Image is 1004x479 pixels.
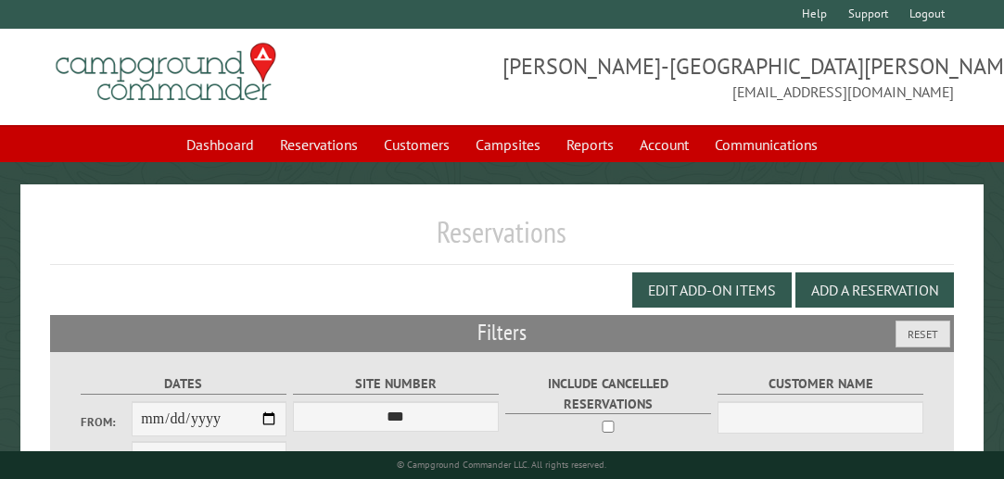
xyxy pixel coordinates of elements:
button: Reset [896,321,950,347]
label: From: [81,413,133,431]
label: Customer Name [718,373,924,395]
a: Customers [373,127,461,162]
a: Reports [555,127,625,162]
h1: Reservations [50,214,954,265]
label: Dates [81,373,287,395]
a: Communications [704,127,829,162]
button: Add a Reservation [795,272,954,308]
a: Account [629,127,700,162]
label: Include Cancelled Reservations [505,373,712,414]
button: Edit Add-on Items [632,272,792,308]
h2: Filters [50,315,954,350]
small: © Campground Commander LLC. All rights reserved. [397,459,606,471]
span: [PERSON_NAME]-[GEOGRAPHIC_DATA][PERSON_NAME] [EMAIL_ADDRESS][DOMAIN_NAME] [502,51,954,103]
label: Site Number [293,373,500,395]
img: Campground Commander [50,36,282,108]
a: Reservations [269,127,369,162]
a: Dashboard [175,127,265,162]
a: Campsites [464,127,552,162]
